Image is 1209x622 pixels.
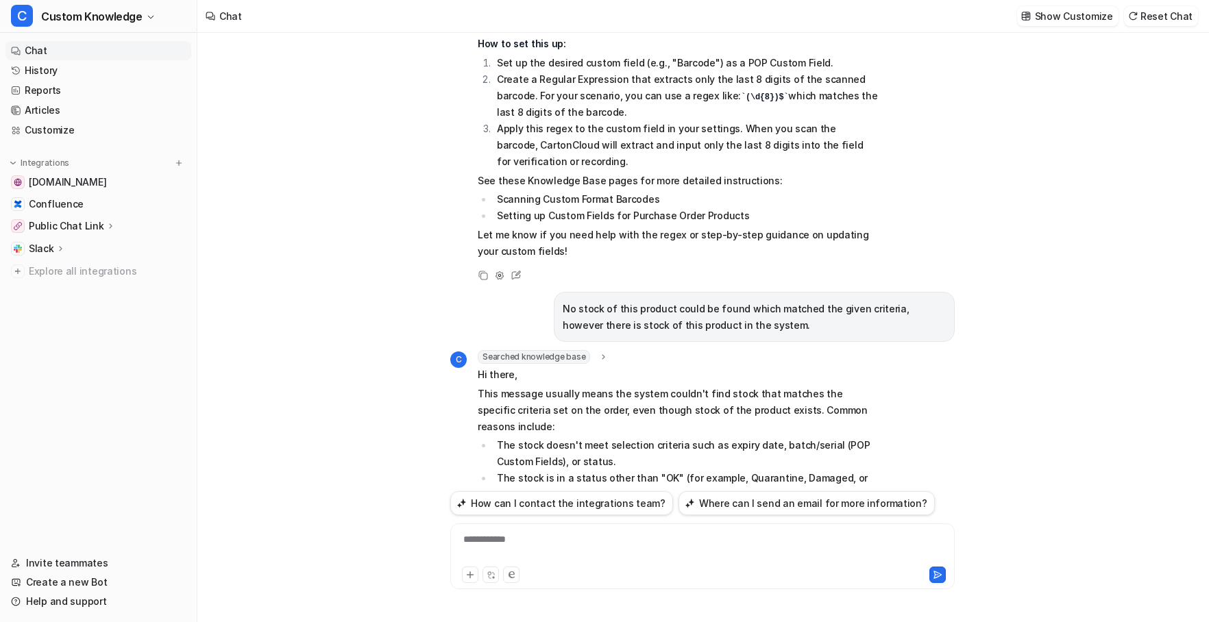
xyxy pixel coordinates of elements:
a: ConfluenceConfluence [5,195,191,214]
li: Set up the desired custom field (e.g., "Barcode") as a POP Custom Field. [493,55,879,71]
a: Invite teammates [5,553,191,573]
p: Integrations [21,158,69,169]
p: Hi there, [478,366,879,383]
img: Public Chat Link [14,222,22,230]
li: Setting up Custom Fields for Purchase Order Products [493,208,879,224]
p: This message usually means the system couldn't find stock that matches the specific criteria set ... [478,386,879,435]
a: Explore all integrations [5,262,191,281]
button: Integrations [5,156,73,170]
p: Show Customize [1035,9,1113,23]
p: Slack [29,242,54,256]
img: Slack [14,245,22,253]
a: Articles [5,101,191,120]
a: Help and support [5,592,191,611]
button: Where can I send an email for more information? [679,491,935,515]
button: Reset Chat [1124,6,1198,26]
span: [DOMAIN_NAME] [29,175,106,189]
li: Apply this regex to the custom field in your settings. When you scan the barcode, CartonCloud wil... [493,121,879,170]
span: Confluence [29,197,84,211]
button: Show Customize [1017,6,1119,26]
span: Explore all integrations [29,260,186,282]
div: Chat [219,9,242,23]
img: explore all integrations [11,264,25,278]
li: Create a Regular Expression that extracts only the last 8 digits of the scanned barcode. For your... [493,71,879,121]
p: Public Chat Link [29,219,104,233]
span: C [450,351,467,368]
strong: How to set this up: [478,38,566,49]
p: Let me know if you need help with the regex or step-by-step guidance on updating your custom fields! [478,227,879,260]
span: Custom Knowledge [41,7,143,26]
img: expand menu [8,158,18,168]
li: The stock doesn't meet selection criteria such as expiry date, batch/serial (POP Custom Fields), ... [493,437,879,470]
a: Create a new Bot [5,573,191,592]
img: customize [1021,11,1031,21]
img: menu_add.svg [174,158,184,168]
a: help.cartoncloud.com[DOMAIN_NAME] [5,173,191,192]
a: Chat [5,41,191,60]
img: help.cartoncloud.com [14,178,22,186]
img: Confluence [14,200,22,208]
span: C [11,5,33,27]
code: (\d{8})$ [741,92,788,102]
li: The stock is in a status other than "OK" (for example, Quarantine, Damaged, or Missing) and your ... [493,470,879,503]
button: How can I contact the integrations team? [450,491,673,515]
p: See these Knowledge Base pages for more detailed instructions: [478,173,879,189]
a: Customize [5,121,191,140]
a: History [5,61,191,80]
p: No stock of this product could be found which matched the given criteria, however there is stock ... [563,301,946,334]
a: Reports [5,81,191,100]
span: Searched knowledge base [478,350,590,364]
img: reset [1128,11,1138,21]
li: Scanning Custom Format Barcodes [493,191,879,208]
